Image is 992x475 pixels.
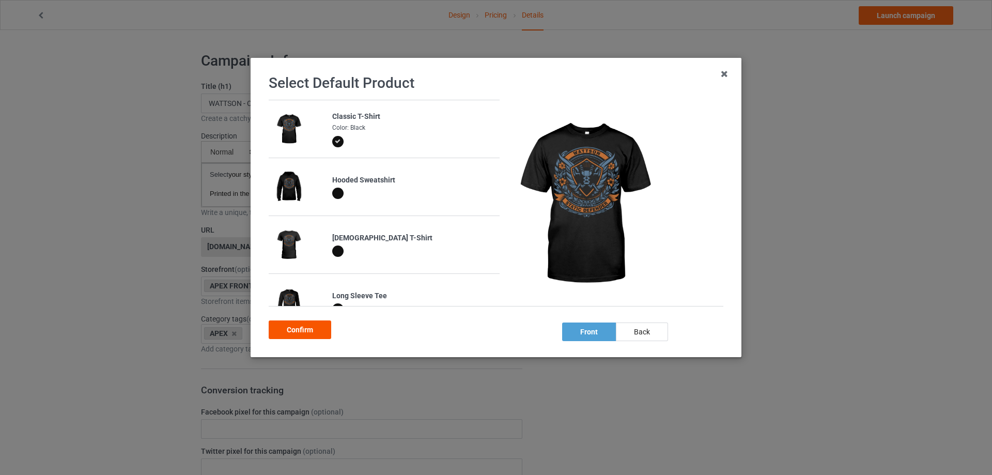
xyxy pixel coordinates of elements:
div: Color: Black [332,124,494,132]
div: back [616,323,668,341]
div: front [562,323,616,341]
div: Hooded Sweatshirt [332,175,494,186]
div: [DEMOGRAPHIC_DATA] T-Shirt [332,233,494,243]
div: Confirm [269,320,331,339]
h1: Select Default Product [269,74,723,93]
div: Long Sleeve Tee [332,291,494,301]
div: Classic T-Shirt [332,112,494,122]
